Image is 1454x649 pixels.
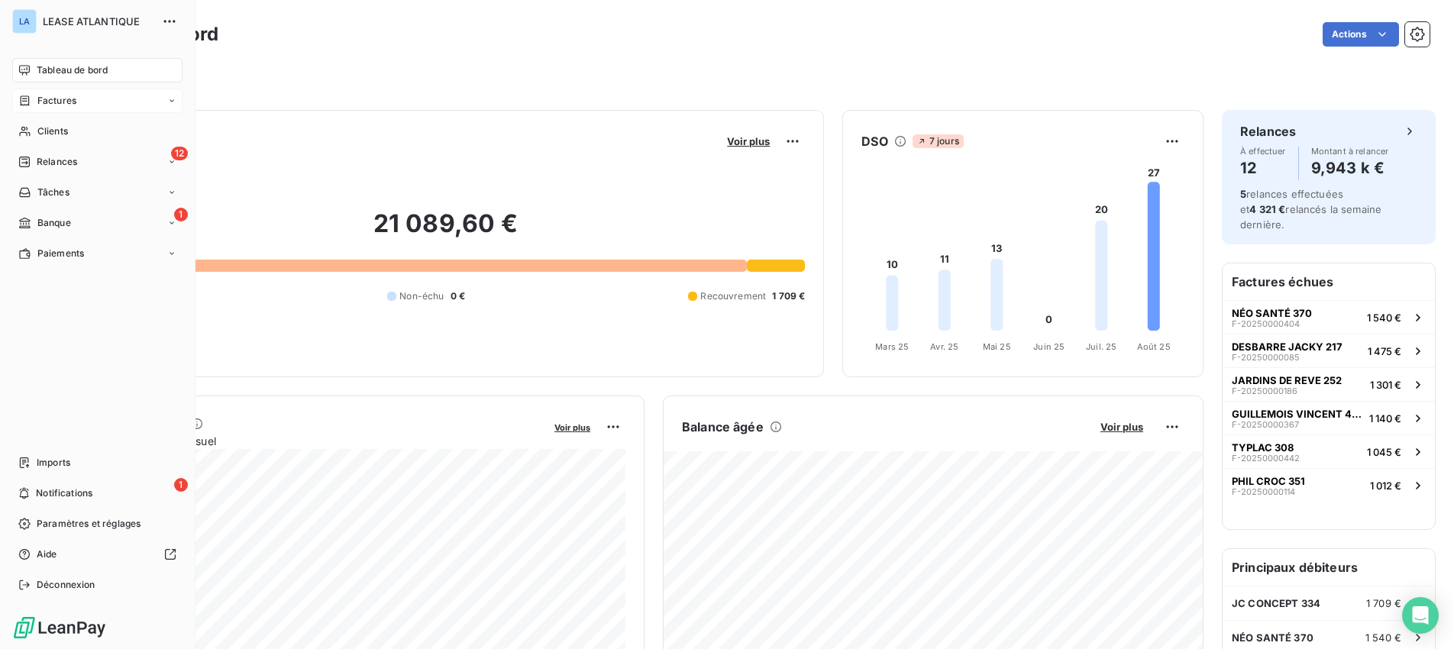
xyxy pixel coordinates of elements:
[1370,479,1401,492] span: 1 012 €
[1370,379,1401,391] span: 1 301 €
[37,155,77,169] span: Relances
[37,63,108,77] span: Tableau de bord
[722,134,774,148] button: Voir plus
[1223,468,1435,502] button: PHIL CROC 351F-202500001141 012 €
[12,58,183,82] a: Tableau de bord
[1034,341,1065,352] tspan: Juin 25
[931,341,959,352] tspan: Avr. 25
[1223,367,1435,401] button: JARDINS DE REVE 252F-202500001861 301 €
[1369,412,1401,425] span: 1 140 €
[1232,475,1305,487] span: PHIL CROC 351
[12,211,183,235] a: 1Banque
[174,478,188,492] span: 1
[1311,156,1389,180] h4: 9,943 k €
[1366,597,1401,609] span: 1 709 €
[171,147,188,160] span: 12
[1232,353,1300,362] span: F-20250000085
[37,124,68,138] span: Clients
[1240,156,1286,180] h4: 12
[12,150,183,174] a: 12Relances
[1367,312,1401,324] span: 1 540 €
[1240,188,1381,231] span: relances effectuées et relancés la semaine dernière.
[12,542,183,567] a: Aide
[399,289,444,303] span: Non-échu
[1232,487,1295,496] span: F-20250000114
[1249,203,1285,215] span: 4 321 €
[1323,22,1399,47] button: Actions
[37,216,71,230] span: Banque
[554,422,590,433] span: Voir plus
[86,208,805,254] h2: 21 089,60 €
[1096,420,1148,434] button: Voir plus
[1232,386,1297,396] span: F-20250000186
[1223,434,1435,468] button: TYPLAC 308F-202500004421 045 €
[1311,147,1389,156] span: Montant à relancer
[1223,401,1435,434] button: GUILLEMOIS VINCENT 463F-202500003671 140 €
[12,180,183,205] a: Tâches
[1232,441,1294,454] span: TYPLAC 308
[37,186,69,199] span: Tâches
[1086,341,1116,352] tspan: Juil. 25
[1100,421,1143,433] span: Voir plus
[1232,454,1300,463] span: F-20250000442
[1232,307,1312,319] span: NÉO SANTÉ 370
[1232,420,1299,429] span: F-20250000367
[1232,408,1363,420] span: GUILLEMOIS VINCENT 463
[1232,597,1320,609] span: JC CONCEPT 334
[1365,631,1401,644] span: 1 540 €
[1368,345,1401,357] span: 1 475 €
[727,135,770,147] span: Voir plus
[913,134,964,148] span: 7 jours
[36,486,92,500] span: Notifications
[861,132,887,150] h6: DSO
[1232,319,1300,328] span: F-20250000404
[682,418,764,436] h6: Balance âgée
[1402,597,1439,634] div: Open Intercom Messenger
[37,547,57,561] span: Aide
[1240,147,1286,156] span: À effectuer
[37,247,84,260] span: Paiements
[1240,122,1296,140] h6: Relances
[174,208,188,221] span: 1
[700,289,766,303] span: Recouvrement
[1223,300,1435,334] button: NÉO SANTÉ 370F-202500004041 540 €
[12,450,183,475] a: Imports
[876,341,910,352] tspan: Mars 25
[12,241,183,266] a: Paiements
[1223,334,1435,367] button: DESBARRE JACKY 217F-202500000851 475 €
[550,420,595,434] button: Voir plus
[983,341,1011,352] tspan: Mai 25
[772,289,805,303] span: 1 709 €
[37,456,70,470] span: Imports
[1240,188,1246,200] span: 5
[43,15,153,27] span: LEASE ATLANTIQUE
[1232,341,1343,353] span: DESBARRE JACKY 217
[1232,631,1313,644] span: NÉO SANTÉ 370
[1223,263,1435,300] h6: Factures échues
[1137,341,1171,352] tspan: Août 25
[1367,446,1401,458] span: 1 045 €
[12,615,107,640] img: Logo LeanPay
[12,89,183,113] a: Factures
[37,578,95,592] span: Déconnexion
[12,512,183,536] a: Paramètres et réglages
[451,289,465,303] span: 0 €
[86,433,544,449] span: Chiffre d'affaires mensuel
[12,9,37,34] div: LA
[1232,374,1342,386] span: JARDINS DE REVE 252
[1223,549,1435,586] h6: Principaux débiteurs
[37,94,76,108] span: Factures
[12,119,183,144] a: Clients
[37,517,141,531] span: Paramètres et réglages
